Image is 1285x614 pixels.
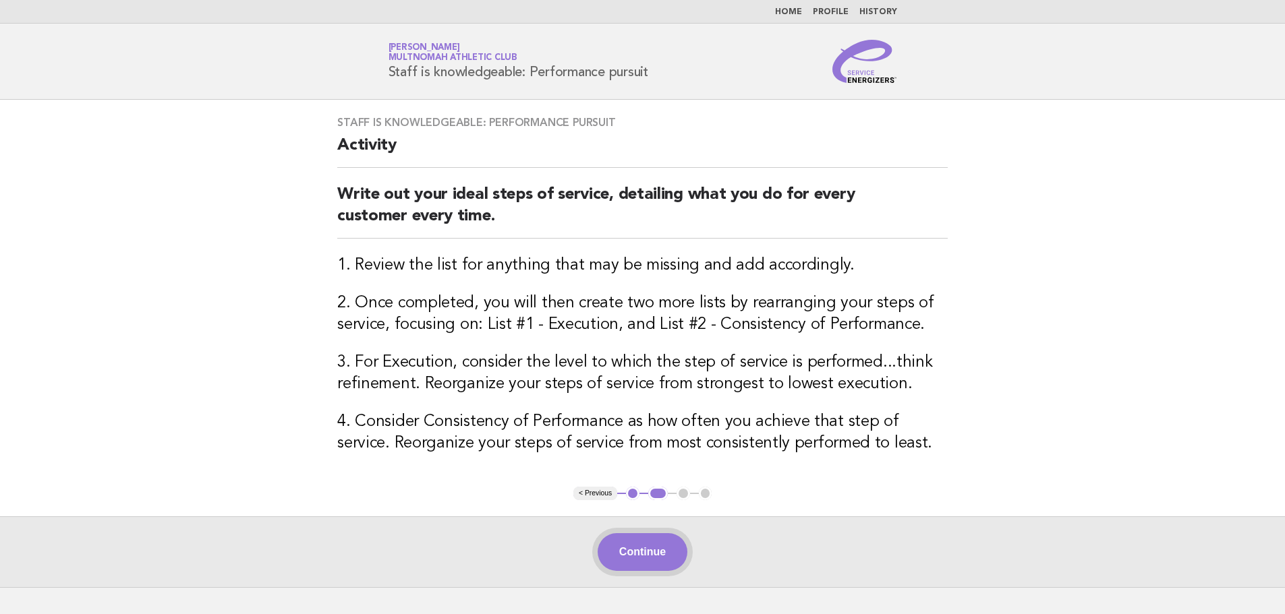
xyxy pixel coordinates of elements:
[337,352,948,395] h3: 3. For Execution, consider the level to which the step of service is performed...think refinement...
[573,487,617,500] button: < Previous
[337,116,948,129] h3: Staff is knowledgeable: Performance pursuit
[813,8,849,16] a: Profile
[859,8,897,16] a: History
[598,533,687,571] button: Continue
[832,40,897,83] img: Service Energizers
[389,54,517,63] span: Multnomah Athletic Club
[626,487,639,500] button: 1
[337,293,948,336] h3: 2. Once completed, you will then create two more lists by rearranging your steps of service, focu...
[337,411,948,454] h3: 4. Consider Consistency of Performance as how often you achieve that step of service. Reorganize ...
[337,184,948,239] h2: Write out your ideal steps of service, detailing what you do for every customer every time.
[337,135,948,168] h2: Activity
[648,487,668,500] button: 2
[775,8,802,16] a: Home
[389,44,648,79] h1: Staff is knowledgeable: Performance pursuit
[337,255,948,276] h3: 1. Review the list for anything that may be missing and add accordingly.
[389,43,517,62] a: [PERSON_NAME]Multnomah Athletic Club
